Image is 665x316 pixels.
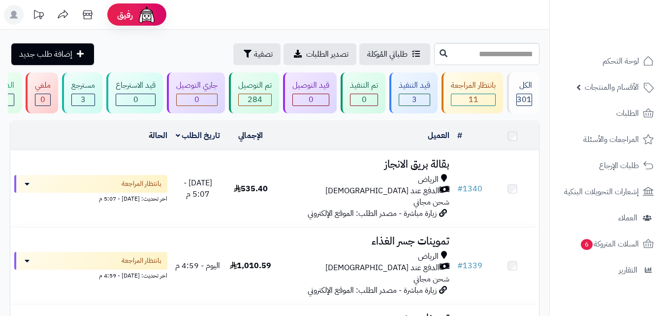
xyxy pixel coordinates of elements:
div: 0 [177,94,217,105]
span: الرياض [418,251,439,262]
span: رفيق [117,9,133,21]
a: الإجمالي [238,130,263,141]
div: مسترجع [71,80,95,91]
span: الدفع عند [DEMOGRAPHIC_DATA] [325,185,440,197]
a: قيد الاسترجاع 0 [104,72,165,113]
span: 6 [581,239,593,250]
span: السلات المتروكة [580,237,639,251]
a: تاريخ الطلب [176,130,221,141]
span: إضافة طلب جديد [19,48,72,60]
a: # [457,130,462,141]
a: إضافة طلب جديد [11,43,94,65]
span: بانتظار المراجعة [122,179,161,189]
div: 3 [72,94,95,105]
a: طلبات الإرجاع [556,154,659,177]
a: #1339 [457,260,482,272]
span: 1,010.59 [230,260,271,272]
div: 0 [35,94,50,105]
div: قيد التنفيذ [399,80,430,91]
span: المراجعات والأسئلة [583,133,639,146]
a: #1340 [457,183,482,195]
a: العملاء [556,206,659,230]
a: بانتظار المراجعة 11 [440,72,505,113]
a: تم التوصيل 284 [227,72,281,113]
a: قيد التنفيذ 3 [387,72,440,113]
h3: تموينات جسر الغذاء [281,236,449,247]
a: تصدير الطلبات [284,43,356,65]
span: # [457,183,463,195]
span: 0 [133,94,138,105]
a: الحالة [149,130,167,141]
span: [DATE] - 5:07 م [184,177,212,200]
span: 0 [40,94,45,105]
span: لوحة التحكم [602,54,639,68]
span: تصفية [254,48,273,60]
span: 3 [81,94,86,105]
div: اخر تحديث: [DATE] - 4:59 م [14,270,167,280]
span: الطلبات [616,106,639,120]
span: شحن مجاني [413,196,449,208]
div: الكل [516,80,532,91]
a: السلات المتروكة6 [556,232,659,256]
span: العملاء [618,211,637,225]
span: # [457,260,463,272]
a: ملغي 0 [24,72,60,113]
a: تحديثات المنصة [26,5,51,27]
a: العميل [428,130,449,141]
span: تصدير الطلبات [306,48,348,60]
img: logo-2.png [598,7,656,28]
a: الطلبات [556,102,659,125]
span: طلبات الإرجاع [599,159,639,173]
a: جاري التوصيل 0 [165,72,227,113]
span: اليوم - 4:59 م [175,260,220,272]
div: قيد التوصيل [292,80,329,91]
div: قيد الاسترجاع [116,80,156,91]
div: بانتظار المراجعة [451,80,496,91]
span: التقارير [619,263,637,277]
div: 0 [116,94,155,105]
span: 535.40 [234,183,268,195]
a: المراجعات والأسئلة [556,128,659,151]
span: زيارة مباشرة - مصدر الطلب: الموقع الإلكتروني [308,284,437,296]
div: اخر تحديث: [DATE] - 5:07 م [14,193,167,203]
span: 0 [362,94,367,105]
a: الكل301 [505,72,541,113]
span: 284 [248,94,262,105]
span: الأقسام والمنتجات [585,80,639,94]
span: 3 [412,94,417,105]
div: جاري التوصيل [176,80,218,91]
div: ملغي [35,80,51,91]
div: 0 [293,94,329,105]
a: مسترجع 3 [60,72,104,113]
div: 3 [399,94,430,105]
div: 11 [451,94,495,105]
a: طلباتي المُوكلة [359,43,430,65]
div: 0 [350,94,378,105]
span: شحن مجاني [413,273,449,285]
span: 301 [517,94,532,105]
a: إشعارات التحويلات البنكية [556,180,659,204]
span: 0 [309,94,314,105]
span: الرياض [418,174,439,185]
span: 0 [194,94,199,105]
span: الدفع عند [DEMOGRAPHIC_DATA] [325,262,440,274]
div: تم التنفيذ [350,80,378,91]
a: قيد التوصيل 0 [281,72,339,113]
span: طلباتي المُوكلة [367,48,408,60]
a: تم التنفيذ 0 [339,72,387,113]
a: التقارير [556,258,659,282]
button: تصفية [233,43,281,65]
span: زيارة مباشرة - مصدر الطلب: الموقع الإلكتروني [308,208,437,219]
span: بانتظار المراجعة [122,256,161,266]
a: لوحة التحكم [556,49,659,73]
span: إشعارات التحويلات البنكية [564,185,639,199]
div: تم التوصيل [238,80,272,91]
span: 11 [469,94,478,105]
img: ai-face.png [137,5,157,25]
div: 284 [239,94,271,105]
h3: بقالة بريق الانجاز [281,159,449,170]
